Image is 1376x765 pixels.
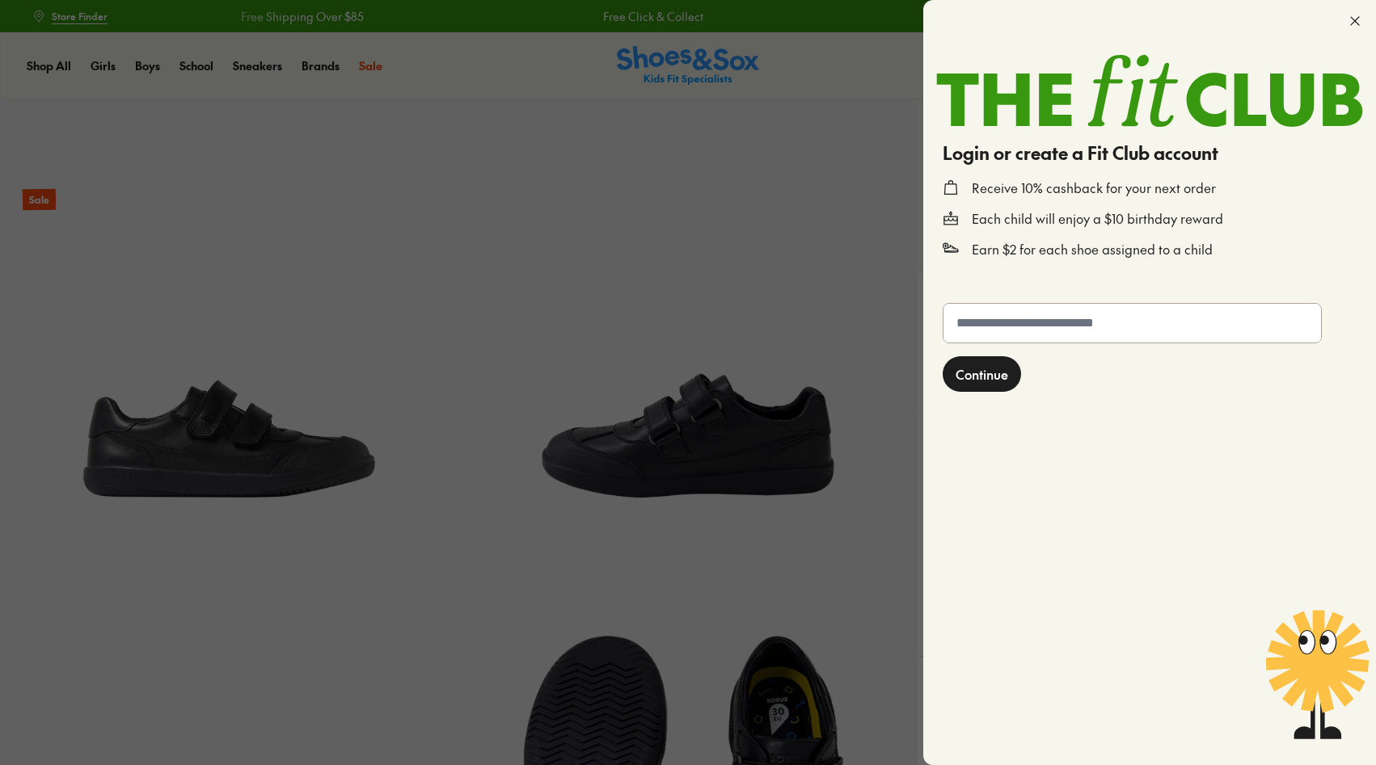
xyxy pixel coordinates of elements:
[972,210,1223,228] p: Each child will enjoy a $10 birthday reward
[936,55,1363,127] img: TheFitClub_Landscape_2a1d24fe-98f1-4588-97ac-f3657bedce49.svg
[943,140,1357,166] h4: Login or create a Fit Club account
[943,356,1021,392] button: Continue
[972,241,1213,259] p: Earn $2 for each shoe assigned to a child
[972,179,1216,197] p: Receive 10% cashback for your next order
[956,364,1008,384] span: Continue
